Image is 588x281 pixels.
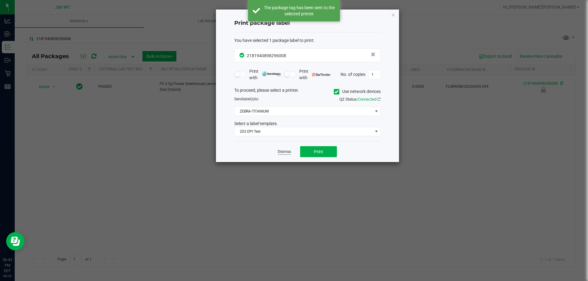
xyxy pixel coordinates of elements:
span: Print [314,149,323,154]
span: You have selected 1 package label to print [234,38,313,43]
div: : [234,37,381,44]
span: Print with [299,68,331,81]
div: To proceed, please select a printer. [230,87,385,96]
span: ZEBRA-TITANIUM [235,107,373,116]
span: In Sync [239,52,245,58]
div: The package tag has been sent to the selected printer. [263,5,335,17]
button: Print [300,146,337,157]
span: Send to: [234,97,259,101]
div: Select a label template. [230,120,385,127]
img: bartender.png [312,73,331,76]
span: No. of copies [341,72,365,76]
span: QZ Status: [339,97,381,102]
span: label(s) [243,97,255,101]
h4: Print package label [234,19,381,27]
iframe: Resource center [6,232,24,250]
a: Dismiss [278,149,291,154]
span: 203 DPI Test [235,127,373,136]
span: Print with [249,68,281,81]
label: Use network devices [334,88,381,95]
span: Connected [358,97,376,102]
span: 2181940898296008 [247,53,286,58]
img: mark_magic_cybra.png [262,72,281,76]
